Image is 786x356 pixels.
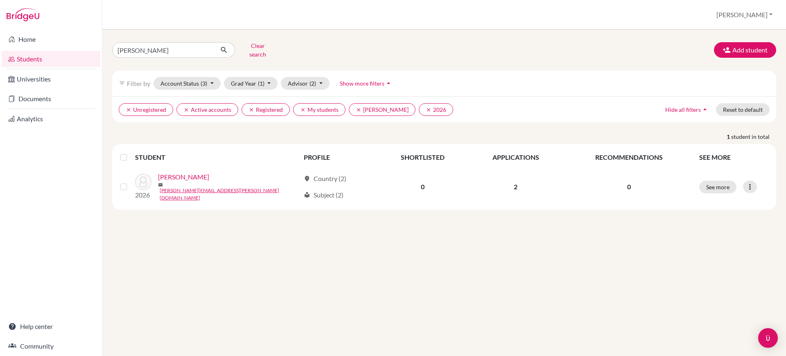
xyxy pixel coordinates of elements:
input: Find student by name... [112,42,214,58]
button: Advisor(2) [281,77,330,90]
a: Universities [2,71,100,87]
button: Account Status(3) [154,77,221,90]
a: Documents [2,91,100,107]
p: 0 [569,182,689,192]
strong: 1 [727,132,731,141]
th: PROFILE [299,147,377,167]
a: Home [2,31,100,48]
i: clear [300,107,306,113]
span: mail [158,182,163,187]
button: See more [699,181,736,193]
button: Add student [714,42,776,58]
button: Show more filtersarrow_drop_up [333,77,400,90]
td: 2 [468,167,563,206]
span: (2) [309,80,316,87]
th: SEE MORE [694,147,773,167]
th: SHORTLISTED [377,147,468,167]
img: Kavatkar, Kshipra [135,174,151,190]
th: APPLICATIONS [468,147,563,167]
span: Hide all filters [665,106,701,113]
button: Reset to default [716,103,770,116]
td: 0 [377,167,468,206]
th: RECOMMENDATIONS [564,147,694,167]
a: [PERSON_NAME][EMAIL_ADDRESS][PERSON_NAME][DOMAIN_NAME] [160,187,300,202]
button: clearActive accounts [176,103,238,116]
span: (1) [258,80,264,87]
span: (3) [201,80,207,87]
i: clear [356,107,361,113]
i: arrow_drop_up [701,105,709,113]
div: Open Intercom Messenger [758,328,778,348]
button: clearRegistered [242,103,290,116]
button: Hide all filtersarrow_drop_up [658,103,716,116]
button: clear2026 [419,103,453,116]
span: Show more filters [340,80,384,87]
span: Filter by [127,79,150,87]
div: Country (2) [304,174,346,184]
a: Students [2,51,100,67]
a: Help center [2,318,100,335]
i: filter_list [119,80,125,86]
p: 2026 [135,190,151,200]
img: Bridge-U [7,8,39,21]
i: clear [183,107,189,113]
button: Grad Year(1) [224,77,278,90]
span: local_library [304,192,310,198]
button: clearMy students [293,103,346,116]
a: Community [2,338,100,354]
i: clear [248,107,254,113]
i: clear [426,107,431,113]
button: clearUnregistered [119,103,173,116]
i: clear [126,107,131,113]
span: student in total [731,132,776,141]
th: STUDENT [135,147,299,167]
a: Analytics [2,111,100,127]
button: [PERSON_NAME] [713,7,776,23]
a: [PERSON_NAME] [158,172,209,182]
button: Clear search [235,39,280,61]
button: clear[PERSON_NAME] [349,103,416,116]
div: Subject (2) [304,190,343,200]
i: arrow_drop_up [384,79,393,87]
span: location_on [304,175,310,182]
